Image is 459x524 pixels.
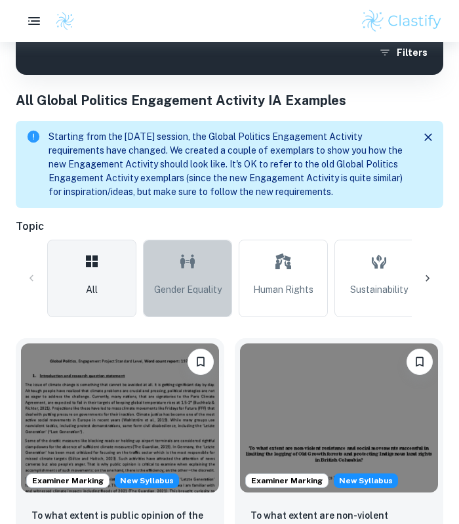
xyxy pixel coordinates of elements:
button: Filters [376,41,433,64]
span: Human Rights [253,282,313,297]
a: Clastify logo [47,11,75,31]
span: All [86,282,98,297]
span: Examiner Marking [27,475,109,487]
img: Global Politics Engagement Activity IA example thumbnail: To what extent is public opinion of the [21,343,219,492]
div: Starting from the May 2026 session, the Global Politics Engagement Activity requirements have cha... [334,473,398,488]
span: Gender Equality [154,282,222,297]
span: Sustainability [350,282,408,297]
h1: All Global Politics Engagement Activity IA Examples [16,91,443,110]
img: Clastify logo [360,8,443,34]
button: Please log in to bookmark exemplars [407,349,433,375]
img: Clastify logo [55,11,75,31]
span: New Syllabus [115,473,179,488]
button: Please log in to bookmark exemplars [188,349,214,375]
p: Starting from the [DATE] session, the Global Politics Engagement Activity requirements have chang... [49,130,408,199]
img: Global Politics Engagement Activity IA example thumbnail: To what extent are non-violent resistanc [240,343,438,492]
div: Starting from the May 2026 session, the Global Politics Engagement Activity requirements have cha... [115,473,179,488]
h6: Topic [16,219,443,234]
button: Close [418,127,438,147]
span: New Syllabus [334,473,398,488]
span: Examiner Marking [246,475,328,487]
